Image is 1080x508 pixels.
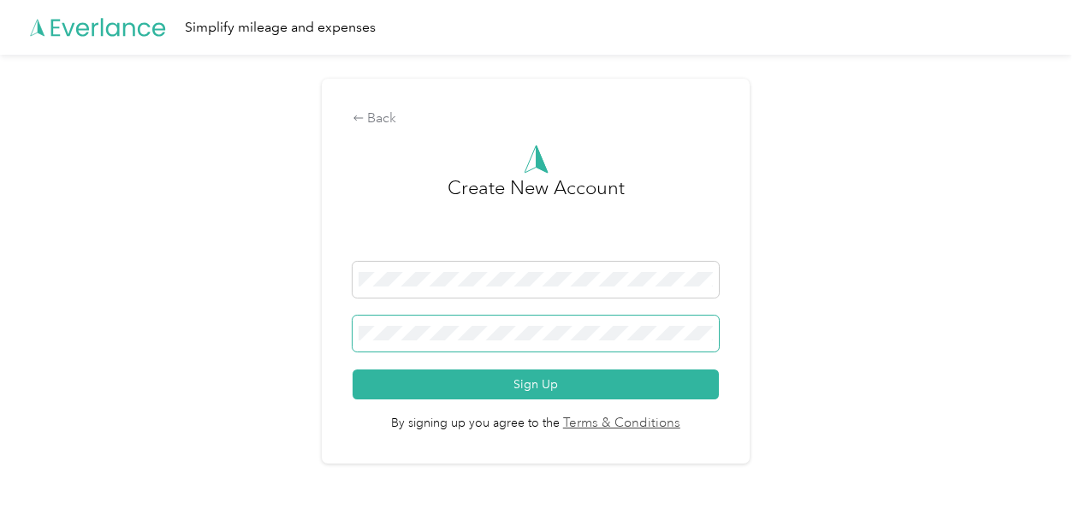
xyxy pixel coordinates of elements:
[185,17,376,38] div: Simplify mileage and expenses
[353,369,720,399] button: Sign Up
[353,109,720,129] div: Back
[448,174,625,262] h3: Create New Account
[560,414,680,434] a: Terms & Conditions
[353,399,720,434] span: By signing up you agree to the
